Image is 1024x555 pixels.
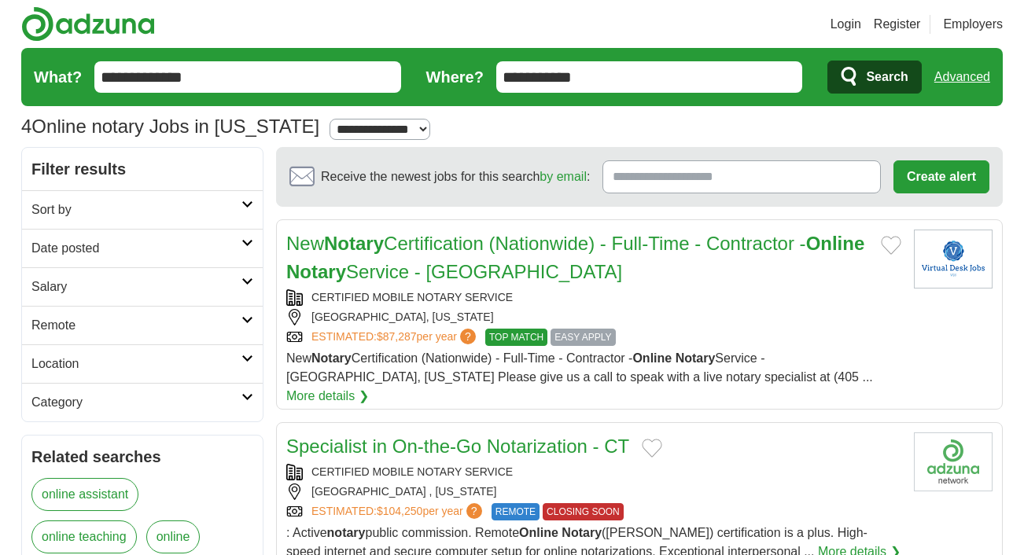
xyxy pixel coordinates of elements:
[31,393,241,412] h2: Category
[874,15,921,34] a: Register
[676,351,716,365] strong: Notary
[31,355,241,373] h2: Location
[286,464,901,480] div: CERTIFIED MOBILE NOTARY SERVICE
[914,432,993,491] img: Company logo
[806,233,865,254] strong: Online
[551,329,615,346] span: EASY APPLY
[21,112,31,141] span: 4
[21,116,319,137] h1: Online notary Jobs in [US_STATE]
[34,65,82,89] label: What?
[31,200,241,219] h2: Sort by
[327,526,366,539] strong: notary
[286,309,901,325] div: [GEOGRAPHIC_DATA], [US_STATE]
[22,306,263,344] a: Remote
[827,61,921,94] button: Search
[485,329,547,346] span: TOP MATCH
[466,503,482,519] span: ?
[311,329,479,346] a: ESTIMATED:$87,287per year?
[146,520,201,553] a: online
[22,344,263,383] a: Location
[632,351,672,365] strong: Online
[460,329,476,344] span: ?
[31,239,241,258] h2: Date posted
[377,330,417,343] span: $87,287
[642,439,662,458] button: Add to favorite jobs
[492,503,540,520] span: REMOTE
[31,277,241,296] h2: Salary
[914,230,993,289] img: Company logo
[31,316,241,335] h2: Remote
[311,351,352,365] strong: Notary
[562,526,602,539] strong: Notary
[286,261,346,282] strong: Notary
[21,6,155,42] img: Adzuna logo
[540,170,587,183] a: by email
[831,15,861,34] a: Login
[286,289,901,306] div: CERTIFIED MOBILE NOTARY SERVICE
[324,233,384,254] strong: Notary
[519,526,558,539] strong: Online
[31,445,253,469] h2: Related searches
[286,387,369,406] a: More details ❯
[426,65,484,89] label: Where?
[866,61,908,93] span: Search
[377,505,422,517] span: $104,250
[286,351,873,384] span: New Certification (Nationwide) - Full-Time - Contractor - Service - [GEOGRAPHIC_DATA], [US_STATE]...
[286,483,901,500] div: [GEOGRAPHIC_DATA] , [US_STATE]
[31,478,138,511] a: online assistant
[311,503,485,520] a: ESTIMATED:$104,250per year?
[286,436,629,457] a: Specialist in On-the-Go Notarization - CT
[881,236,901,255] button: Add to favorite jobs
[943,15,1003,34] a: Employers
[893,160,989,193] button: Create alert
[22,190,263,229] a: Sort by
[286,233,864,282] a: NewNotaryCertification (Nationwide) - Full-Time - Contractor -Online NotaryService - [GEOGRAPHIC_...
[22,148,263,190] h2: Filter results
[321,167,590,186] span: Receive the newest jobs for this search :
[934,61,990,93] a: Advanced
[22,229,263,267] a: Date posted
[543,503,624,520] span: CLOSING SOON
[22,267,263,306] a: Salary
[31,520,137,553] a: online teaching
[22,383,263,421] a: Category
